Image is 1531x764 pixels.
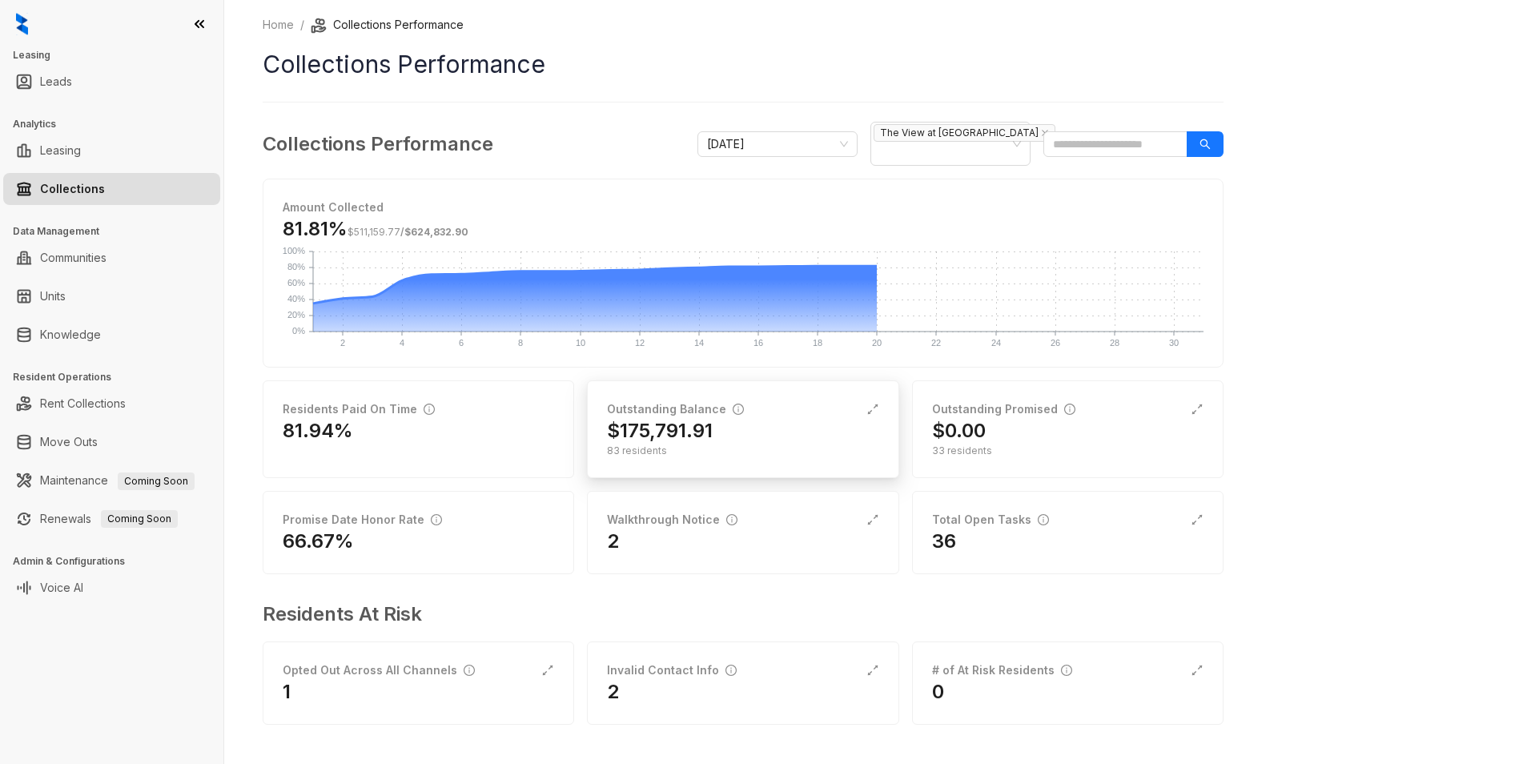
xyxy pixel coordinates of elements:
li: / [300,16,304,34]
span: info-circle [464,665,475,676]
text: 30 [1169,338,1179,348]
span: info-circle [1064,404,1075,415]
span: Coming Soon [101,510,178,528]
a: Home [259,16,297,34]
a: Leads [40,66,72,98]
li: Voice AI [3,572,220,604]
span: close [1041,129,1049,137]
a: RenewalsComing Soon [40,503,178,535]
text: 80% [287,262,305,271]
h3: Admin & Configurations [13,554,223,569]
li: Collections Performance [311,16,464,34]
span: info-circle [733,404,744,415]
span: expand-alt [866,513,879,526]
text: 4 [400,338,404,348]
h3: Resident Operations [13,370,223,384]
span: $624,832.90 [404,226,468,238]
h3: Collections Performance [263,130,493,159]
span: expand-alt [541,664,554,677]
a: Collections [40,173,105,205]
span: $511,159.77 [348,226,400,238]
div: 83 residents [607,444,878,458]
span: info-circle [1061,665,1072,676]
h3: Residents At Risk [263,600,1211,629]
h2: $175,791.91 [607,418,713,444]
text: 14 [694,338,704,348]
h2: 2 [607,529,619,554]
span: expand-alt [866,664,879,677]
span: info-circle [424,404,435,415]
h1: Collections Performance [263,46,1224,82]
h3: Analytics [13,117,223,131]
span: expand-alt [866,403,879,416]
text: 24 [991,338,1001,348]
li: Renewals [3,503,220,535]
div: Outstanding Promised [932,400,1075,418]
text: 40% [287,294,305,304]
h2: $0.00 [932,418,986,444]
h3: 81.81% [283,216,468,242]
text: 2 [340,338,345,348]
text: 20% [287,310,305,320]
span: expand-alt [1191,403,1204,416]
text: 12 [635,338,645,348]
div: Walkthrough Notice [607,511,737,529]
li: Units [3,280,220,312]
li: Knowledge [3,319,220,351]
span: info-circle [1038,514,1049,525]
text: 26 [1051,338,1060,348]
text: 16 [753,338,763,348]
a: Knowledge [40,319,101,351]
span: Coming Soon [118,472,195,490]
div: 33 residents [932,444,1204,458]
h3: Data Management [13,224,223,239]
text: 8 [518,338,523,348]
a: Units [40,280,66,312]
text: 6 [459,338,464,348]
h2: 81.94% [283,418,353,444]
li: Leasing [3,135,220,167]
h2: 0 [932,679,944,705]
img: logo [16,13,28,35]
span: expand-alt [1191,513,1204,526]
li: Collections [3,173,220,205]
span: info-circle [725,665,737,676]
span: August 2025 [707,132,848,156]
li: Move Outs [3,426,220,458]
span: info-circle [431,514,442,525]
text: 18 [813,338,822,348]
li: Rent Collections [3,388,220,420]
a: Rent Collections [40,388,126,420]
span: info-circle [726,514,737,525]
li: Maintenance [3,464,220,497]
text: 60% [287,278,305,288]
h2: 2 [607,679,619,705]
h2: 66.67% [283,529,354,554]
a: Voice AI [40,572,83,604]
li: Leads [3,66,220,98]
div: Promise Date Honor Rate [283,511,442,529]
div: Invalid Contact Info [607,661,737,679]
div: Outstanding Balance [607,400,744,418]
li: Communities [3,242,220,274]
span: The View at [GEOGRAPHIC_DATA] [874,124,1055,142]
span: / [348,226,468,238]
h2: 36 [932,529,956,554]
text: 100% [283,246,305,255]
text: 28 [1110,338,1119,348]
h3: Leasing [13,48,223,62]
text: 20 [872,338,882,348]
text: 22 [931,338,941,348]
span: expand-alt [1191,664,1204,677]
div: Opted Out Across All Channels [283,661,475,679]
div: Residents Paid On Time [283,400,435,418]
h2: 1 [283,679,291,705]
a: Move Outs [40,426,98,458]
span: search [1199,139,1211,150]
text: 10 [576,338,585,348]
text: 0% [292,326,305,336]
div: Total Open Tasks [932,511,1049,529]
div: # of At Risk Residents [932,661,1072,679]
a: Leasing [40,135,81,167]
strong: Amount Collected [283,200,384,214]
